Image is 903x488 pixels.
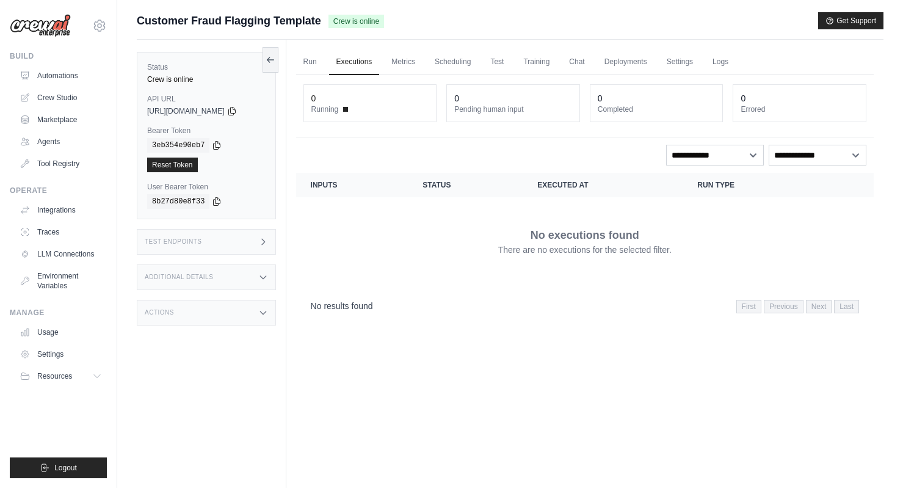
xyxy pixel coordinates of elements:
a: Run [296,49,324,75]
code: 3eb354e90eb7 [147,138,209,153]
span: Running [311,104,339,114]
a: Reset Token [147,158,198,172]
div: Operate [10,186,107,195]
a: Automations [15,66,107,86]
nav: Pagination [736,300,859,313]
a: Settings [659,49,700,75]
code: 8b27d80e8f33 [147,194,209,209]
section: Crew executions table [296,173,874,321]
th: Executed at [523,173,683,197]
span: First [736,300,761,313]
dt: Errored [741,104,858,114]
button: Get Support [818,12,883,29]
p: No executions found [531,227,639,244]
a: Traces [15,222,107,242]
a: Integrations [15,200,107,220]
nav: Pagination [296,290,874,321]
h3: Actions [145,309,174,316]
span: Logout [54,463,77,473]
button: Resources [15,366,107,386]
div: 0 [454,92,459,104]
a: Metrics [384,49,422,75]
span: Last [834,300,859,313]
dt: Completed [598,104,716,114]
th: Run Type [683,173,815,197]
a: Crew Studio [15,88,107,107]
div: 0 [741,92,745,104]
a: Training [516,49,557,75]
div: Build [10,51,107,61]
th: Inputs [296,173,408,197]
p: There are no executions for the selected filter. [498,244,672,256]
div: 0 [311,92,316,104]
dt: Pending human input [454,104,572,114]
div: Manage [10,308,107,318]
th: Status [408,173,523,197]
a: Settings [15,344,107,364]
label: Bearer Token [147,126,266,136]
a: Usage [15,322,107,342]
a: Environment Variables [15,266,107,296]
a: Test [483,49,511,75]
a: Agents [15,132,107,151]
span: Customer Fraud Flagging Template [137,12,321,29]
label: User Bearer Token [147,182,266,192]
span: Crew is online [328,15,384,28]
h3: Test Endpoints [145,238,202,246]
a: LLM Connections [15,244,107,264]
a: Tool Registry [15,154,107,173]
img: Logo [10,14,71,37]
div: Crew is online [147,75,266,84]
a: Scheduling [427,49,478,75]
span: Resources [37,371,72,381]
label: API URL [147,94,266,104]
span: Previous [764,300,803,313]
button: Logout [10,457,107,478]
a: Deployments [597,49,655,75]
a: Executions [329,49,380,75]
label: Status [147,62,266,72]
p: No results found [311,300,373,312]
span: Next [806,300,832,313]
span: [URL][DOMAIN_NAME] [147,106,225,116]
a: Chat [562,49,592,75]
div: 0 [598,92,603,104]
h3: Additional Details [145,274,213,281]
a: Logs [705,49,736,75]
a: Marketplace [15,110,107,129]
